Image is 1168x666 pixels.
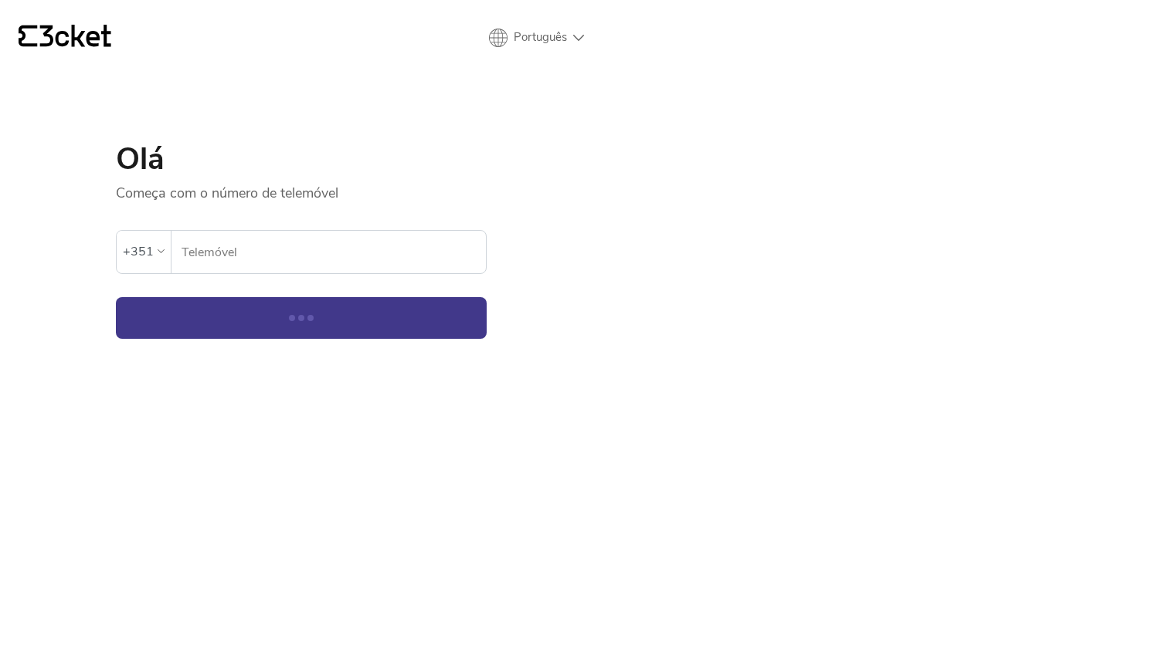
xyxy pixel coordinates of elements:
input: Telemóvel [181,231,486,273]
div: +351 [123,240,154,263]
p: Começa com o número de telemóvel [116,174,487,202]
g: {' '} [19,25,37,47]
a: {' '} [19,25,111,51]
button: Continuar [116,297,487,339]
h1: Olá [116,144,487,174]
label: Telemóvel [171,231,486,274]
